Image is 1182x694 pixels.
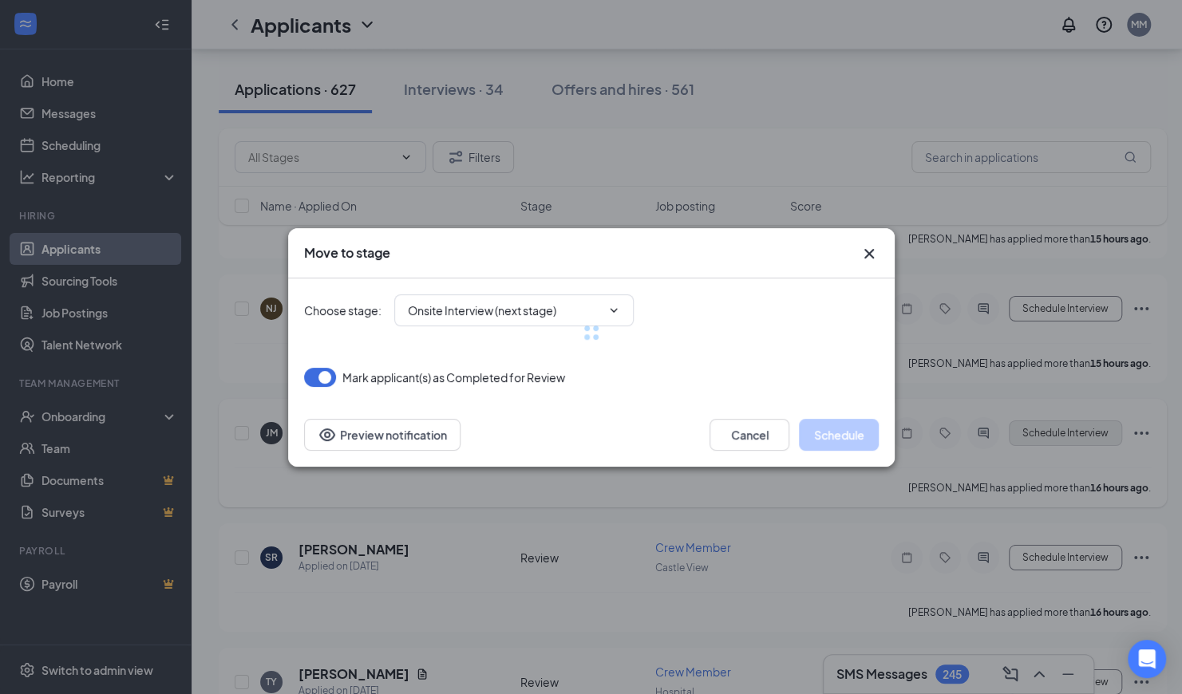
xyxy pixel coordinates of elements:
h3: Move to stage [304,244,390,262]
svg: Eye [318,425,337,444]
svg: Cross [860,244,879,263]
div: Open Intercom Messenger [1128,640,1166,678]
button: Schedule [799,419,879,451]
button: Cancel [710,419,789,451]
button: Preview notificationEye [304,419,461,451]
button: Close [860,244,879,263]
